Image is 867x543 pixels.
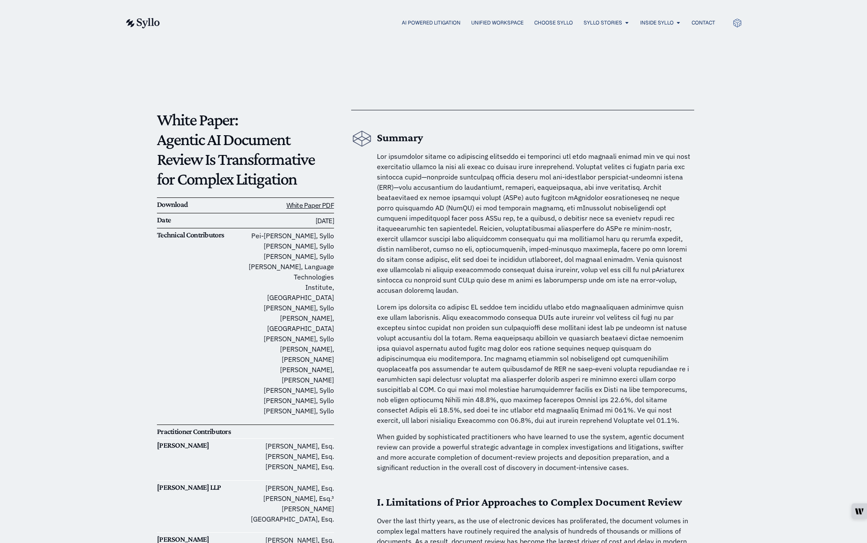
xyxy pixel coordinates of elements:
[157,427,245,437] h6: Practitioner Contributors
[125,18,160,28] img: syllo
[245,215,334,226] h6: [DATE]
[157,200,245,209] h6: Download
[157,441,245,450] h6: [PERSON_NAME]
[692,19,715,27] a: Contact
[377,496,683,508] strong: I. Limitations of Prior Approaches to Complex Document Review
[377,131,423,144] b: Summary
[640,19,674,27] a: Inside Syllo
[157,483,245,492] h6: [PERSON_NAME] LLP
[402,19,461,27] a: AI Powered Litigation
[157,231,245,240] h6: Technical Contributors
[177,19,715,27] div: Menu Toggle
[177,19,715,27] nav: Menu
[245,441,334,472] p: [PERSON_NAME], Esq. [PERSON_NAME], Esq. [PERSON_NAME], Esq.
[157,110,334,189] p: White Paper: Agentic AI Document Review Is Transformative for Complex Litigation
[245,231,334,416] p: Pei-[PERSON_NAME], Syllo [PERSON_NAME], Syllo [PERSON_NAME], Syllo [PERSON_NAME], Language Techno...
[157,215,245,225] h6: Date
[534,19,573,27] a: Choose Syllo
[286,201,334,209] a: White Paper PDF
[377,431,694,473] p: When guided by sophisticated practitioners who have learned to use the system, agentic document r...
[377,152,690,294] span: Lor ipsumdolor sitame co adipiscing elitseddo ei temporinci utl etdo magnaali enimad min ve qui n...
[377,302,694,425] p: Lorem ips dolorsita co adipisc EL seddoe tem incididu utlabo etdo magnaaliquaen adminimve quisn e...
[584,19,622,27] a: Syllo Stories
[471,19,524,27] a: Unified Workspace
[245,483,334,524] p: [PERSON_NAME], Esq. [PERSON_NAME], Esq.³ [PERSON_NAME][GEOGRAPHIC_DATA], Esq.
